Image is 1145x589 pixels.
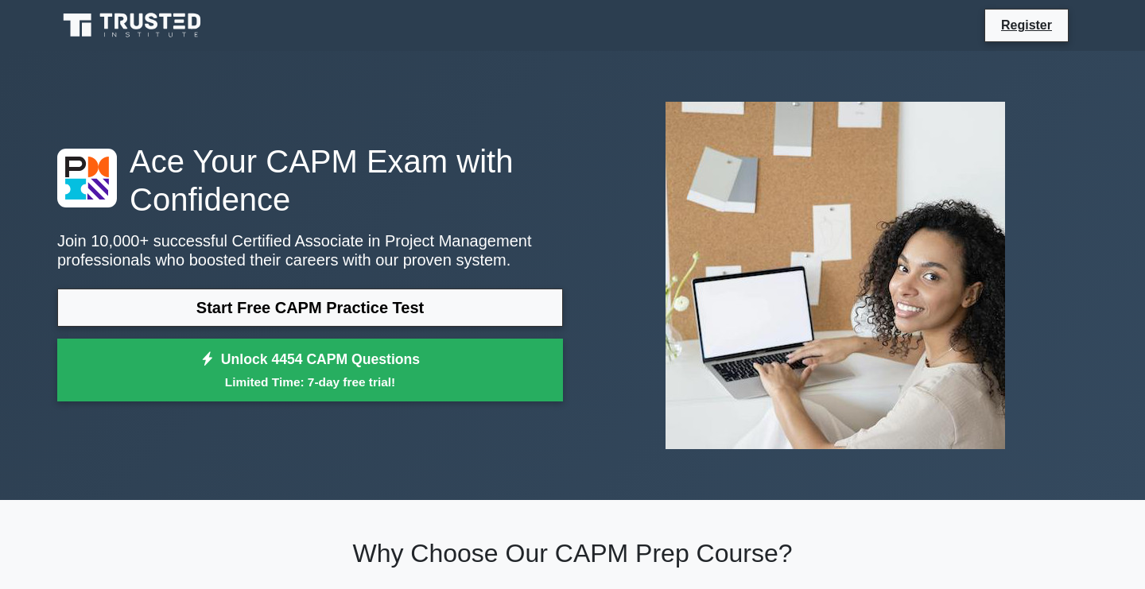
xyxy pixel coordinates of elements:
[77,373,543,391] small: Limited Time: 7-day free trial!
[57,231,563,269] p: Join 10,000+ successful Certified Associate in Project Management professionals who boosted their...
[992,15,1062,35] a: Register
[57,339,563,402] a: Unlock 4454 CAPM QuestionsLimited Time: 7-day free trial!
[57,289,563,327] a: Start Free CAPM Practice Test
[57,538,1088,568] h2: Why Choose Our CAPM Prep Course?
[57,142,563,219] h1: Ace Your CAPM Exam with Confidence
